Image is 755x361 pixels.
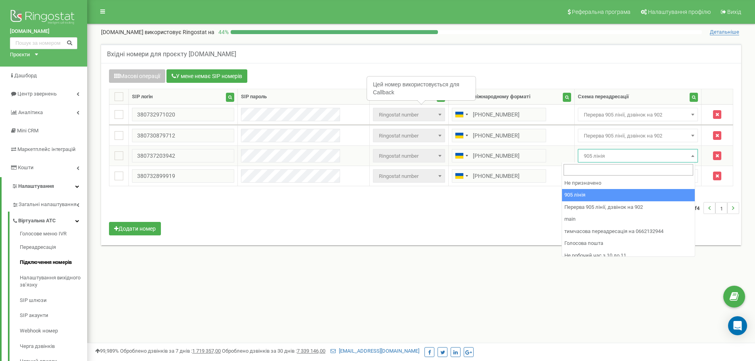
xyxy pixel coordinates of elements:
span: Загальні налаштування [19,201,76,208]
h5: Вхідні номери для проєкту [DOMAIN_NAME] [107,51,236,58]
span: Налаштування профілю [648,9,711,15]
li: 905 лінія [562,189,695,201]
a: [DOMAIN_NAME] [10,28,77,35]
span: Вихід [727,9,741,15]
span: Ringostat number [376,151,442,162]
span: Аналiтика [18,109,43,115]
span: Ringostat number [376,109,442,120]
span: Перерва 905 лінії, дзвінок на 902 [581,130,696,141]
span: Ringostat number [373,129,445,142]
a: Переадресація [20,240,87,255]
span: Ringostat number [373,108,445,121]
span: Перерва 905 лінії, дзвінок на 902 [581,109,696,120]
img: Ringostat logo [10,8,77,28]
span: Перерва 905 лінії, дзвінок на 902 [578,129,698,142]
span: використовує Ringostat на [145,29,214,35]
a: Webhook номер [20,323,87,339]
span: Ringostat number [373,149,445,162]
input: 050 123 4567 [452,108,546,121]
div: Telephone country code [452,129,470,142]
a: [EMAIL_ADDRESS][DOMAIN_NAME] [331,348,419,354]
div: Telephone country code [452,149,470,162]
li: тимчасова переадресація на 0662132944 [562,225,695,238]
span: Дашборд [14,73,37,78]
span: Кошти [18,164,34,170]
span: Реферальна програма [572,9,631,15]
div: Номер у міжнародному форматі [452,93,530,101]
p: 44 % [214,28,231,36]
span: Ringostat number [376,130,442,141]
div: Цей номер використовується для Callback [367,77,475,100]
span: Віртуальна АТС [18,217,56,225]
a: Віртуальна АТС [12,212,87,228]
span: Налаштування [18,183,54,189]
li: Не призначено [562,177,695,189]
a: Налаштування [2,177,87,196]
span: Перерва 905 лінії, дзвінок на 902 [578,108,698,121]
u: 1 719 357,00 [192,348,221,354]
span: 905 лінія [578,149,698,162]
span: Оброблено дзвінків за 30 днів : [222,348,325,354]
span: Оброблено дзвінків за 7 днів : [120,348,221,354]
button: У мене немає SIP номерів [166,69,247,83]
div: Telephone country code [452,108,470,121]
li: Голосова пошта [562,237,695,250]
button: Масові операції [109,69,165,83]
div: SIP логін [132,93,153,101]
p: [DOMAIN_NAME] [101,28,214,36]
li: main [562,213,695,225]
nav: ... [685,194,739,222]
span: 99,989% [95,348,119,354]
span: 905 лінія [581,151,696,162]
span: Центр звернень [17,91,57,97]
div: Open Intercom Messenger [728,316,747,335]
span: Маркетплейс інтеграцій [17,146,76,152]
span: Ringostat number [376,171,442,182]
a: Налаштування вихідного зв’язку [20,270,87,293]
div: Проєкти [10,51,30,59]
div: Схема переадресації [578,93,629,101]
input: 050 123 4567 [452,169,546,183]
u: 7 339 146,00 [297,348,325,354]
button: Додати номер [109,222,161,235]
a: Голосове меню IVR [20,230,87,240]
a: SIP шлюзи [20,293,87,308]
span: Ringostat number [373,169,445,183]
li: 1 [715,202,727,214]
input: 050 123 4567 [452,129,546,142]
input: 050 123 4567 [452,149,546,162]
span: Детальніше [710,29,739,35]
th: SIP пароль [238,89,370,105]
a: SIP акаунти [20,308,87,323]
a: Загальні налаштування [12,195,87,212]
input: Пошук за номером [10,37,77,49]
span: Mini CRM [17,128,38,134]
li: Не робочий час з 10 до 11 [562,250,695,262]
a: Підключення номерів [20,255,87,270]
div: Telephone country code [452,170,470,182]
a: Черга дзвінків [20,339,87,354]
li: Перерва 905 лінії, дзвінок на 902 [562,201,695,214]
